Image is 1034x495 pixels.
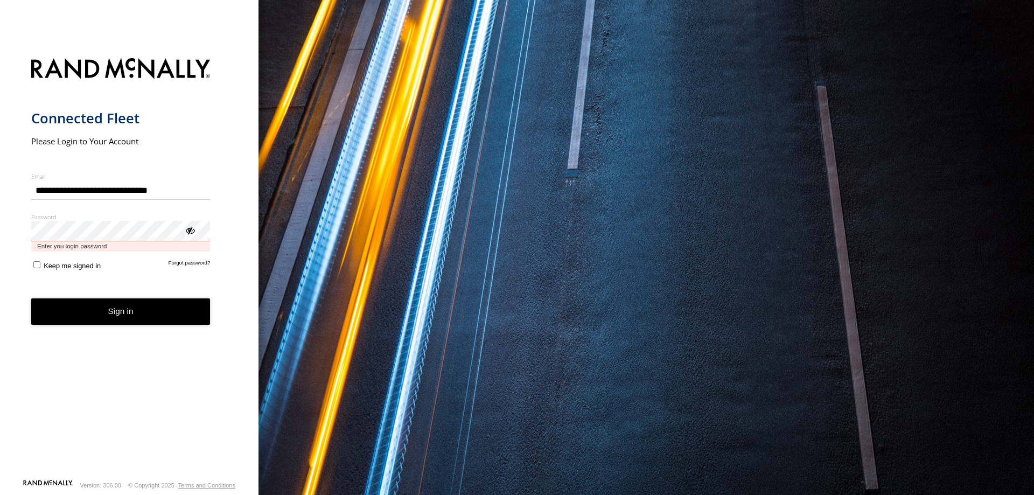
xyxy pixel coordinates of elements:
label: Password [31,213,211,221]
form: main [31,52,228,479]
a: Visit our Website [23,480,73,491]
span: Keep me signed in [44,262,101,270]
button: Sign in [31,298,211,325]
a: Terms and Conditions [178,482,235,489]
h1: Connected Fleet [31,109,211,127]
h2: Please Login to Your Account [31,136,211,147]
div: Version: 306.00 [80,482,121,489]
div: © Copyright 2025 - [128,482,235,489]
a: Forgot password? [169,260,211,270]
img: Rand McNally [31,56,211,83]
span: Enter you login password [31,241,211,252]
input: Keep me signed in [33,261,40,268]
label: Email [31,172,211,180]
div: ViewPassword [184,225,195,235]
